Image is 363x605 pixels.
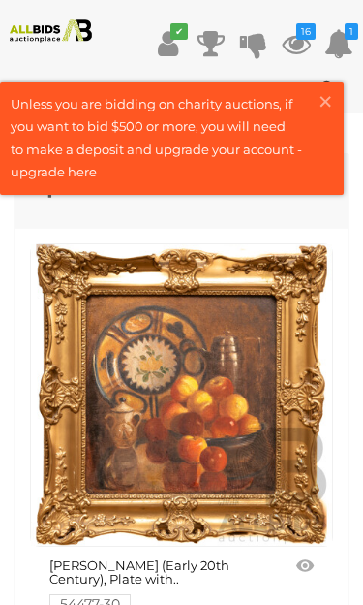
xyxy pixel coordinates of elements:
[282,26,311,61] a: 16
[170,23,188,40] i: ✔
[30,243,333,547] a: Artist Unknown (Early 20th Century), Plate with Jug, Pot and Apples , Original Antique Oil on Can...
[317,82,334,120] span: ×
[324,26,353,61] a: 1
[345,23,358,40] i: 1
[5,19,96,43] img: Allbids.com.au
[296,23,316,40] i: 16
[154,26,183,61] a: ✔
